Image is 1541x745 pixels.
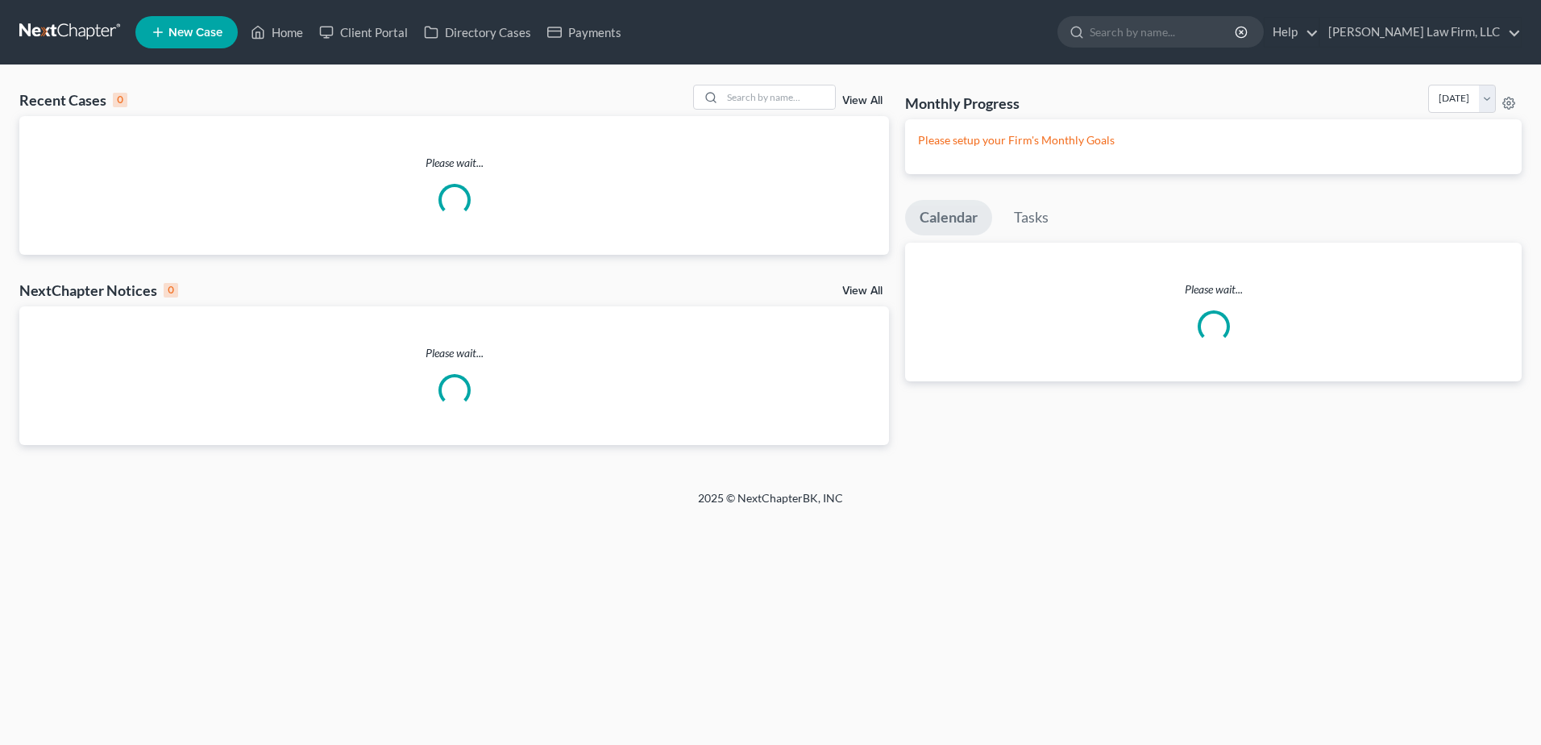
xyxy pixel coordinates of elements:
h3: Monthly Progress [905,94,1020,113]
a: Payments [539,18,629,47]
input: Search by name... [722,85,835,109]
p: Please wait... [19,155,889,171]
p: Please wait... [19,345,889,361]
div: 0 [164,283,178,298]
a: View All [842,285,883,297]
a: Home [243,18,311,47]
a: Help [1265,18,1319,47]
p: Please setup your Firm's Monthly Goals [918,132,1509,148]
a: View All [842,95,883,106]
a: Calendar [905,200,992,235]
a: Client Portal [311,18,416,47]
p: Please wait... [905,281,1522,298]
div: Recent Cases [19,90,127,110]
a: [PERSON_NAME] Law Firm, LLC [1320,18,1521,47]
div: NextChapter Notices [19,281,178,300]
div: 0 [113,93,127,107]
span: New Case [168,27,222,39]
input: Search by name... [1090,17,1237,47]
a: Tasks [999,200,1063,235]
div: 2025 © NextChapterBK, INC [311,490,1230,519]
a: Directory Cases [416,18,539,47]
